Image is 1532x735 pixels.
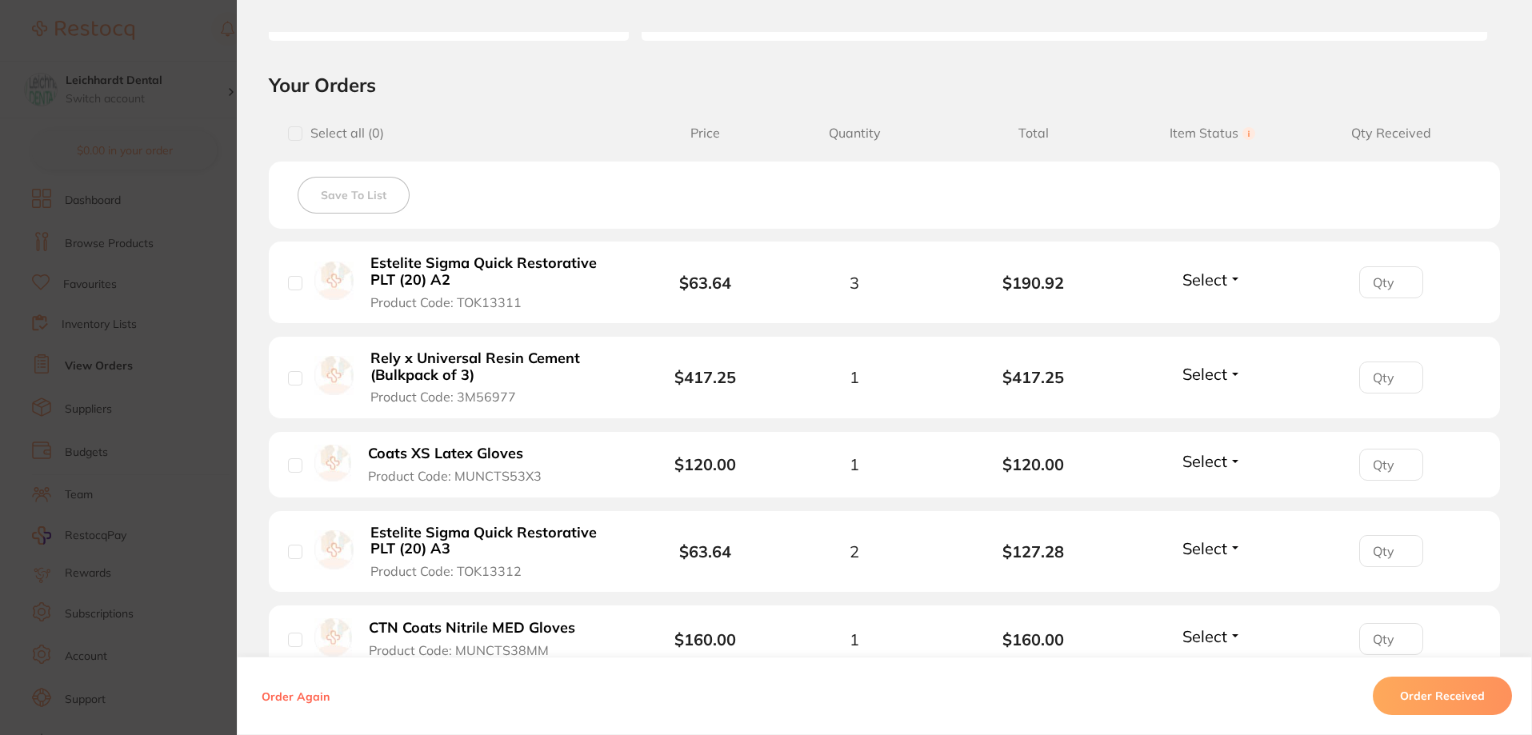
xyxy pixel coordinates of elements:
[363,445,561,484] button: Coats XS Latex Gloves Product Code: MUNCTS53X3
[1359,266,1423,298] input: Qty
[850,455,859,473] span: 1
[314,262,354,301] img: Estelite Sigma Quick Restorative PLT (20) A2
[1178,626,1246,646] button: Select
[366,350,622,405] button: Rely x Universal Resin Cement (Bulkpack of 3) Product Code: 3M56977
[674,367,736,387] b: $417.25
[850,630,859,649] span: 1
[314,445,351,481] img: Coats XS Latex Gloves
[302,126,384,141] span: Select all ( 0 )
[1359,362,1423,393] input: Qty
[674,629,736,649] b: $160.00
[1182,364,1227,384] span: Select
[1178,538,1246,558] button: Select
[370,389,516,404] span: Product Code: 3M56977
[314,530,354,569] img: Estelite Sigma Quick Restorative PLT (20) A3
[370,525,618,557] b: Estelite Sigma Quick Restorative PLT (20) A3
[370,255,618,288] b: Estelite Sigma Quick Restorative PLT (20) A2
[944,630,1123,649] b: $160.00
[1182,626,1227,646] span: Select
[765,126,944,141] span: Quantity
[366,254,622,310] button: Estelite Sigma Quick Restorative PLT (20) A2 Product Code: TOK13311
[314,356,354,395] img: Rely x Universal Resin Cement (Bulkpack of 3)
[679,541,731,561] b: $63.64
[1178,364,1246,384] button: Select
[1359,623,1423,655] input: Qty
[944,274,1123,292] b: $190.92
[368,445,523,462] b: Coats XS Latex Gloves
[369,643,549,657] span: Product Code: MUNCTS38MM
[1123,126,1302,141] span: Item Status
[370,564,522,578] span: Product Code: TOK13312
[314,618,352,656] img: CTN Coats Nitrile MED Gloves
[1373,677,1512,715] button: Order Received
[1302,126,1481,141] span: Qty Received
[366,524,622,580] button: Estelite Sigma Quick Restorative PLT (20) A3 Product Code: TOK13312
[269,73,1500,97] h2: Your Orders
[370,350,618,383] b: Rely x Universal Resin Cement (Bulkpack of 3)
[674,454,736,474] b: $120.00
[1182,270,1227,290] span: Select
[850,542,859,561] span: 2
[257,689,334,703] button: Order Again
[370,295,522,310] span: Product Code: TOK13311
[1359,449,1423,481] input: Qty
[1359,535,1423,567] input: Qty
[364,619,594,658] button: CTN Coats Nitrile MED Gloves Product Code: MUNCTS38MM
[1182,451,1227,471] span: Select
[944,542,1123,561] b: $127.28
[1178,270,1246,290] button: Select
[850,274,859,292] span: 3
[369,620,575,637] b: CTN Coats Nitrile MED Gloves
[646,126,765,141] span: Price
[850,368,859,386] span: 1
[679,273,731,293] b: $63.64
[298,177,410,214] button: Save To List
[944,455,1123,473] b: $120.00
[368,469,542,483] span: Product Code: MUNCTS53X3
[1178,451,1246,471] button: Select
[944,126,1123,141] span: Total
[944,368,1123,386] b: $417.25
[1182,538,1227,558] span: Select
